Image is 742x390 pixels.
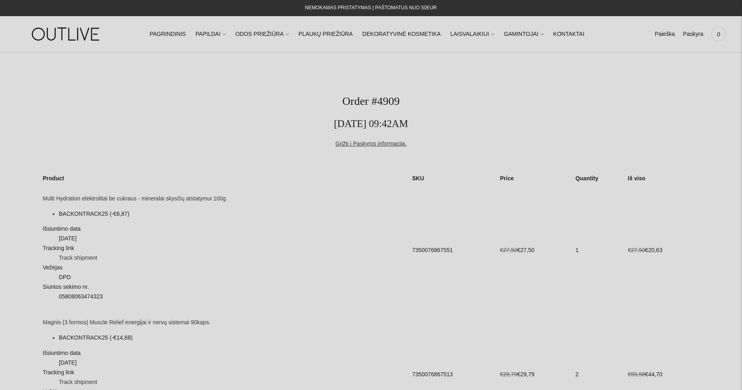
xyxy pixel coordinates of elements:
[305,3,437,13] div: NEMOKAMAS PRISTATYMAS Į PAŠTOMATUS NUO 50EUR
[655,25,675,43] a: Paieška
[43,348,408,358] dt: Išsiuntimo data
[235,25,289,43] a: ODOS PRIEŽIŪRA
[41,169,409,188] th: Product
[553,25,584,43] a: KONTAKTAI
[711,25,726,43] a: 0
[498,169,573,188] th: Price
[59,234,408,244] dd: [DATE]
[498,189,573,312] td: €27,50
[59,358,408,368] dd: [DATE]
[362,25,441,43] a: DEKORATYVINĖ KOSMETIKA
[59,273,408,282] dd: DPD
[16,20,117,48] img: OUTLIVE
[59,209,408,219] li: BACKONTRACK25 (-€6,87)
[626,169,701,188] th: Iš viso
[628,371,645,377] s: €59,58
[500,247,517,253] s: €27,50
[574,169,626,188] th: Quantity
[574,189,626,312] td: 1
[500,371,517,377] s: €29,79
[410,169,497,188] th: SKU
[59,379,97,385] a: Track shipment
[628,247,645,253] s: €27,50
[59,292,408,302] dd: 05808063474323
[32,117,710,131] h2: [DATE] 09:42AM
[683,25,703,43] a: Paskyra
[150,25,186,43] a: PAGRINDINIS
[299,25,353,43] a: PLAUKŲ PRIEŽIŪRA
[43,282,408,292] dt: Siuntos sekimo nr.
[43,224,408,234] dt: Išsiuntimo data
[504,25,543,43] a: GAMINTOJAI
[43,244,408,253] dt: Tracking link
[32,139,710,149] a: Grįžti į Paskyros informacija.
[59,333,408,343] li: BACKONTRACK25 (-€14,88)
[410,189,497,312] td: 7350076867551
[43,263,408,273] dt: Vežėjas
[450,25,494,43] a: LAISVALAIKIUI
[43,319,210,325] a: Magnis (3 formos) Muscle Relief energijai ir nervų sistemai 90kaps.
[713,29,724,40] span: 0
[626,189,701,312] td: €20,63
[43,195,226,202] a: Multi Hydration elektrolitai be cukraus - mineralai skysčių atstatymui 100g
[59,254,97,261] a: Track shipment
[43,368,408,377] dt: Tracking link
[195,25,226,43] a: PAPILDAI
[32,94,710,108] h1: Order #4909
